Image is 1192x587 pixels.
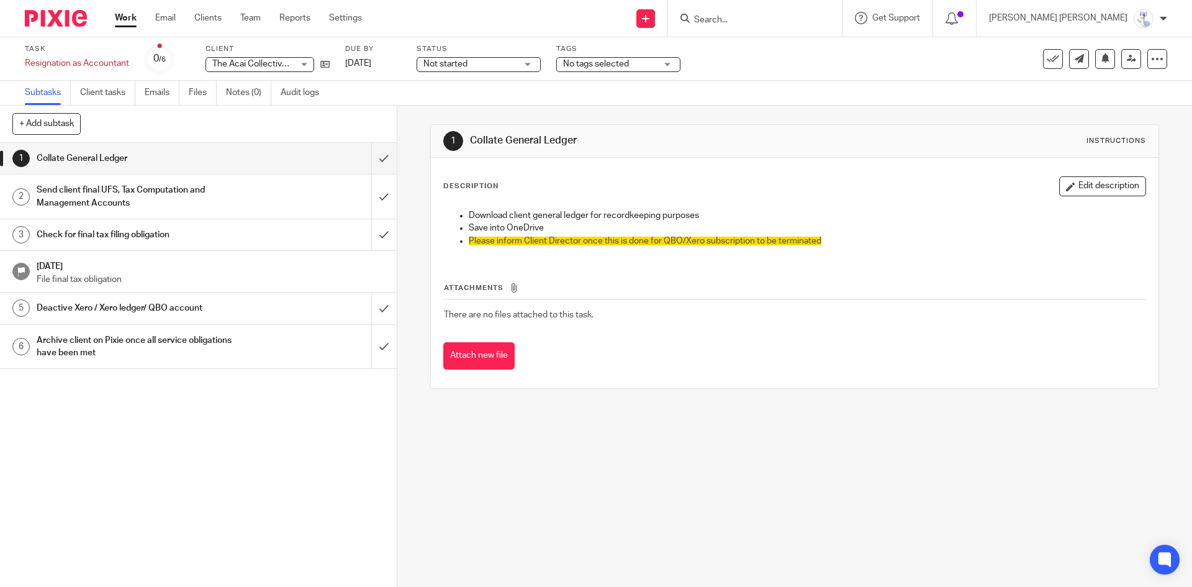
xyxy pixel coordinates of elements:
a: Clients [194,12,222,24]
div: 3 [12,226,30,243]
a: Notes (0) [226,81,271,105]
span: The Acai Collective Pte Ltd (Serangoon) [212,60,367,68]
label: Status [417,44,541,54]
p: File final tax obligation [37,273,384,286]
label: Client [205,44,330,54]
span: Get Support [872,14,920,22]
h1: Collate General Ledger [470,134,821,147]
small: /6 [159,56,166,63]
h1: Archive client on Pixie once all service obligations have been met [37,331,251,363]
a: Subtasks [25,81,71,105]
div: Resignation as Accountant [25,57,129,70]
div: 2 [12,188,30,206]
h1: Check for final tax filing obligation [37,225,251,244]
label: Task [25,44,129,54]
h1: Deactive Xero / Xero ledger/ QBO account [37,299,251,317]
a: Email [155,12,176,24]
label: Due by [345,44,401,54]
div: 1 [12,150,30,167]
a: Team [240,12,261,24]
img: images.jfif [1134,9,1154,29]
span: Please inform Client Director once this is done for QBO/Xero subscription to be terminated [469,237,821,245]
button: Edit description [1059,176,1146,196]
div: 0 [153,52,166,66]
span: Attachments [444,284,503,291]
div: Instructions [1086,136,1146,146]
span: Not started [423,60,467,68]
span: [DATE] [345,59,371,68]
div: 5 [12,299,30,317]
button: + Add subtask [12,113,81,134]
a: Settings [329,12,362,24]
a: Work [115,12,137,24]
a: Reports [279,12,310,24]
p: Download client general ledger for recordkeeping purposes [469,209,1145,222]
p: [PERSON_NAME] [PERSON_NAME] [989,12,1127,24]
h1: Send client final UFS, Tax Computation and Management Accounts [37,181,251,212]
a: Audit logs [281,81,328,105]
span: No tags selected [563,60,629,68]
a: Emails [145,81,179,105]
span: There are no files attached to this task. [444,311,594,319]
img: Pixie [25,10,87,27]
button: Attach new file [443,342,515,370]
h1: Collate General Ledger [37,149,251,168]
p: Save into OneDrive [469,222,1145,234]
div: 6 [12,338,30,355]
div: 1 [443,131,463,151]
input: Search [693,15,805,26]
label: Tags [556,44,680,54]
h1: [DATE] [37,257,384,273]
a: Client tasks [80,81,135,105]
p: Description [443,181,499,191]
a: Files [189,81,217,105]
